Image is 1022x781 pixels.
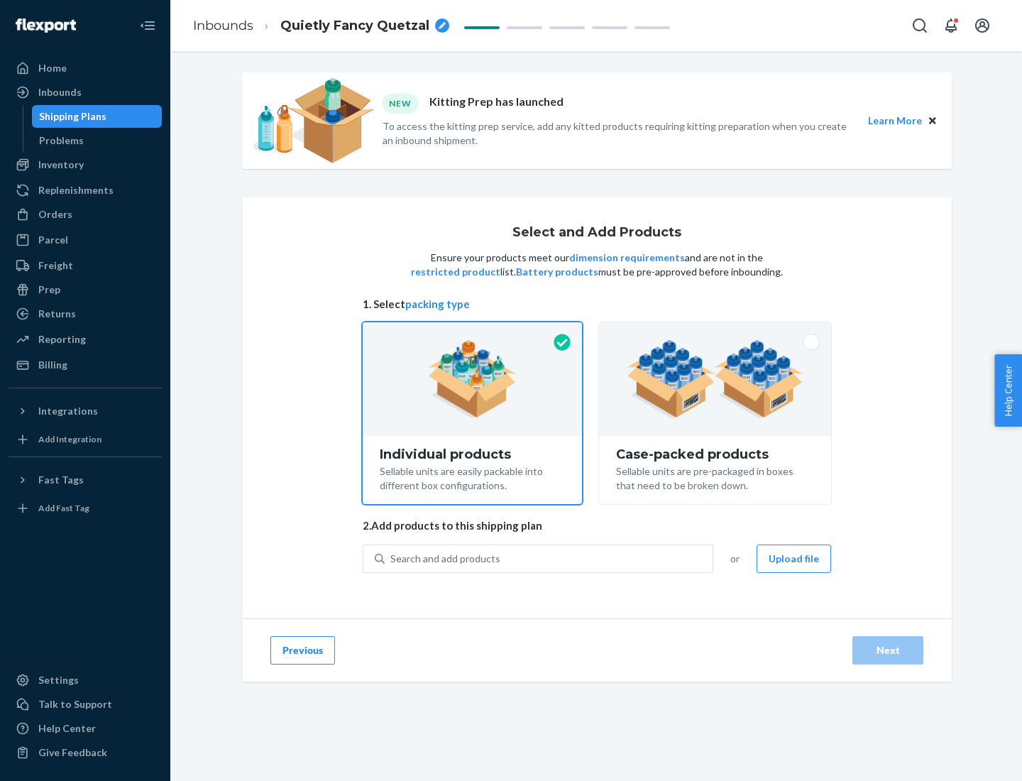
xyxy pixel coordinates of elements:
div: Parcel [38,233,68,247]
div: Add Integration [38,433,101,445]
div: Fast Tags [38,473,84,487]
a: Reporting [9,328,162,351]
a: Help Center [9,717,162,740]
span: Quietly Fancy Quetzal [280,17,429,35]
a: Problems [32,129,163,152]
button: Next [852,636,923,665]
span: 1. Select [363,297,831,312]
div: Sellable units are easily packable into different box configurations. [380,461,565,493]
ol: breadcrumbs [182,5,461,47]
button: Help Center [994,354,1022,427]
div: Give Feedback [38,745,107,760]
a: Freight [9,254,162,277]
div: Returns [38,307,76,321]
a: Shipping Plans [32,105,163,128]
div: Prep [38,283,60,297]
div: NEW [383,94,418,113]
button: restricted product [411,265,500,279]
a: Returns [9,302,162,325]
div: Shipping Plans [39,109,106,124]
img: individual-pack.facf35554cb0f1810c75b2bd6df2d64e.png [428,340,517,418]
button: Close [925,113,940,129]
button: Battery products [516,265,598,279]
button: Open notifications [937,11,965,40]
a: Inventory [9,153,162,176]
div: Case-packed products [616,447,814,461]
p: Ensure your products meet our and are not in the list. must be pre-approved before inbounding. [410,251,784,279]
img: Flexport logo [16,18,76,33]
span: or [730,552,740,566]
button: Previous [270,636,335,665]
div: Reporting [38,332,86,346]
button: Fast Tags [9,469,162,491]
button: dimension requirements [569,251,685,265]
a: Prep [9,278,162,301]
div: Next [864,643,911,657]
div: Billing [38,358,67,372]
p: To access the kitting prep service, add any kitted products requiring kitting preparation when yo... [383,119,855,148]
a: Talk to Support [9,693,162,716]
a: Add Fast Tag [9,497,162,520]
p: Kitting Prep has launched [429,94,564,113]
div: Talk to Support [38,697,112,711]
button: Open account menu [968,11,996,40]
img: case-pack.59cecea509d18c883b923b81aeac6d0b.png [627,340,803,418]
div: Sellable units are pre-packaged in boxes that need to be broken down. [616,461,814,493]
a: Home [9,57,162,80]
span: 2. Add products to this shipping plan [363,518,831,533]
div: Inbounds [38,85,82,99]
div: Replenishments [38,183,114,197]
div: Freight [38,258,73,273]
div: Add Fast Tag [38,502,89,514]
div: Problems [39,133,84,148]
a: Settings [9,669,162,692]
button: packing type [405,297,470,312]
div: Settings [38,673,79,687]
a: Inbounds [9,81,162,104]
div: Inventory [38,158,84,172]
a: Orders [9,203,162,226]
div: Integrations [38,404,98,418]
div: Orders [38,207,72,222]
div: Individual products [380,447,565,461]
button: Integrations [9,400,162,422]
div: Search and add products [390,552,500,566]
button: Open Search Box [906,11,934,40]
a: Add Integration [9,428,162,451]
a: Parcel [9,229,162,251]
a: Billing [9,354,162,376]
button: Learn More [868,113,922,129]
div: Home [38,61,67,75]
a: Inbounds [193,18,253,33]
button: Upload file [757,545,831,573]
button: Close Navigation [133,11,162,40]
div: Help Center [38,721,96,736]
h1: Select and Add Products [512,226,681,240]
a: Replenishments [9,179,162,202]
button: Give Feedback [9,741,162,764]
